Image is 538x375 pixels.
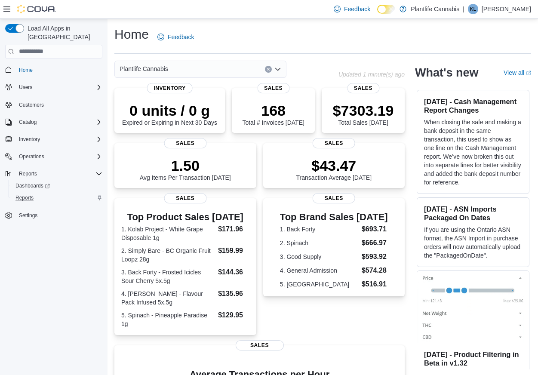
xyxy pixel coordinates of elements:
span: Reports [15,169,102,179]
h3: Top Product Sales [DATE] [121,212,249,222]
button: Settings [2,209,106,221]
p: Plantlife Cannabis [411,4,459,14]
dd: $129.95 [218,310,249,320]
div: Total Sales [DATE] [333,102,394,126]
span: Plantlife Cannabis [120,64,168,74]
a: Settings [15,210,41,221]
span: Feedback [344,5,370,13]
dt: 4. General Admission [280,266,358,275]
span: Operations [15,151,102,162]
button: Open list of options [274,66,281,73]
span: Reports [12,193,102,203]
span: Sales [164,193,206,203]
span: Dashboards [12,181,102,191]
span: Home [19,67,33,74]
button: Customers [2,98,106,111]
span: Users [15,82,102,92]
dd: $593.92 [362,252,388,262]
button: Users [15,82,36,92]
span: Inventory [15,134,102,144]
span: Customers [15,99,102,110]
span: Sales [236,340,284,350]
dt: 2. Simply Bare - BC Organic Fruit Loopz 28g [121,246,215,264]
a: Reports [12,193,37,203]
dt: 5. Spinach - Pineapple Paradise 1g [121,311,215,328]
img: Cova [17,5,56,13]
dd: $693.71 [362,224,388,234]
span: Catalog [19,119,37,126]
div: Avg Items Per Transaction [DATE] [140,157,231,181]
a: Feedback [330,0,374,18]
dt: 3. Good Supply [280,252,358,261]
h3: [DATE] - ASN Imports Packaged On Dates [424,205,522,222]
span: Sales [257,83,289,93]
p: If you are using the Ontario ASN format, the ASN Import in purchase orders will now automatically... [424,225,522,260]
button: Inventory [2,133,106,145]
p: $7303.19 [333,102,394,119]
svg: External link [526,71,531,76]
a: Feedback [154,28,197,46]
span: Sales [313,193,355,203]
span: Settings [15,210,102,221]
button: Home [2,64,106,76]
h3: [DATE] - Product Filtering in Beta in v1.32 [424,350,522,367]
span: Load All Apps in [GEOGRAPHIC_DATA] [24,24,102,41]
a: Dashboards [9,180,106,192]
button: Reports [15,169,40,179]
h3: Top Brand Sales [DATE] [280,212,388,222]
p: | [463,4,464,14]
p: 1.50 [140,157,231,174]
button: Catalog [2,116,106,128]
button: Operations [2,151,106,163]
span: Feedback [168,33,194,41]
p: 168 [242,102,304,119]
h3: [DATE] - Cash Management Report Changes [424,97,522,114]
div: Total # Invoices [DATE] [242,102,304,126]
a: View allExternal link [504,69,531,76]
dt: 1. Kolab Project - White Grape Disposable 1g [121,225,215,242]
button: Catalog [15,117,40,127]
button: Inventory [15,134,43,144]
dd: $135.96 [218,289,249,299]
div: Transaction Average [DATE] [296,157,372,181]
span: Inventory [19,136,40,143]
span: Inventory [147,83,193,93]
p: When closing the safe and making a bank deposit in the same transaction, this used to show as one... [424,118,522,187]
button: Clear input [265,66,272,73]
span: Reports [19,170,37,177]
button: Reports [2,168,106,180]
dt: 3. Back Forty - Frosted Icicles Sour Cherry 5x.5g [121,268,215,285]
span: Reports [15,194,34,201]
span: KL [470,4,477,14]
span: Settings [19,212,37,219]
dt: 5. [GEOGRAPHIC_DATA] [280,280,358,289]
a: Dashboards [12,181,53,191]
h2: What's new [415,66,478,80]
span: Sales [164,138,206,148]
p: Updated 1 minute(s) ago [338,71,405,78]
dt: 1. Back Forty [280,225,358,234]
div: Kaitlyn Lee [468,4,478,14]
dt: 4. [PERSON_NAME] - Flavour Pack Infused 5x.5g [121,289,215,307]
button: Users [2,81,106,93]
div: Expired or Expiring in Next 30 Days [122,102,217,126]
p: $43.47 [296,157,372,174]
a: Home [15,65,36,75]
span: Users [19,84,32,91]
span: Sales [313,138,355,148]
dd: $159.99 [218,246,249,256]
dd: $516.91 [362,279,388,289]
button: Reports [9,192,106,204]
nav: Complex example [5,60,102,244]
span: Dashboards [15,182,50,189]
dd: $574.28 [362,265,388,276]
h1: Home [114,26,149,43]
span: Sales [347,83,379,93]
p: 0 units / 0 g [122,102,217,119]
button: Operations [15,151,48,162]
dt: 2. Spinach [280,239,358,247]
dd: $171.96 [218,224,249,234]
span: Home [15,65,102,75]
span: Customers [19,101,44,108]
